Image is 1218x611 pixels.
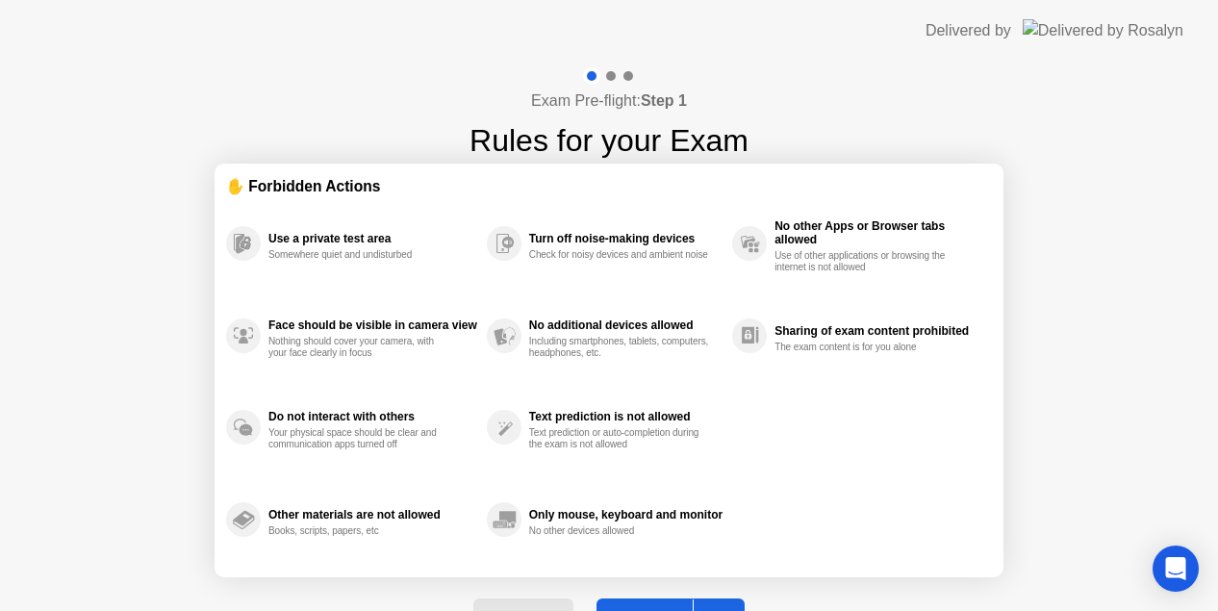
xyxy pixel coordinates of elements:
div: Open Intercom Messenger [1153,546,1199,592]
div: No additional devices allowed [529,318,723,332]
div: Text prediction or auto-completion during the exam is not allowed [529,427,711,450]
div: Only mouse, keyboard and monitor [529,508,723,522]
div: The exam content is for you alone [774,342,956,353]
b: Step 1 [641,92,687,109]
div: Face should be visible in camera view [268,318,477,332]
div: Check for noisy devices and ambient noise [529,249,711,261]
div: Do not interact with others [268,410,477,423]
div: No other devices allowed [529,525,711,537]
div: Use of other applications or browsing the internet is not allowed [774,250,956,273]
h1: Rules for your Exam [469,117,749,164]
div: Books, scripts, papers, etc [268,525,450,537]
h4: Exam Pre-flight: [531,89,687,113]
div: Including smartphones, tablets, computers, headphones, etc. [529,336,711,359]
div: No other Apps or Browser tabs allowed [774,219,982,246]
div: Your physical space should be clear and communication apps turned off [268,427,450,450]
div: Other materials are not allowed [268,508,477,522]
div: Turn off noise-making devices [529,232,723,245]
div: Somewhere quiet and undisturbed [268,249,450,261]
div: Sharing of exam content prohibited [774,324,982,338]
div: Use a private test area [268,232,477,245]
img: Delivered by Rosalyn [1023,19,1183,41]
div: ✋ Forbidden Actions [226,175,992,197]
div: Delivered by [926,19,1011,42]
div: Text prediction is not allowed [529,410,723,423]
div: Nothing should cover your camera, with your face clearly in focus [268,336,450,359]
